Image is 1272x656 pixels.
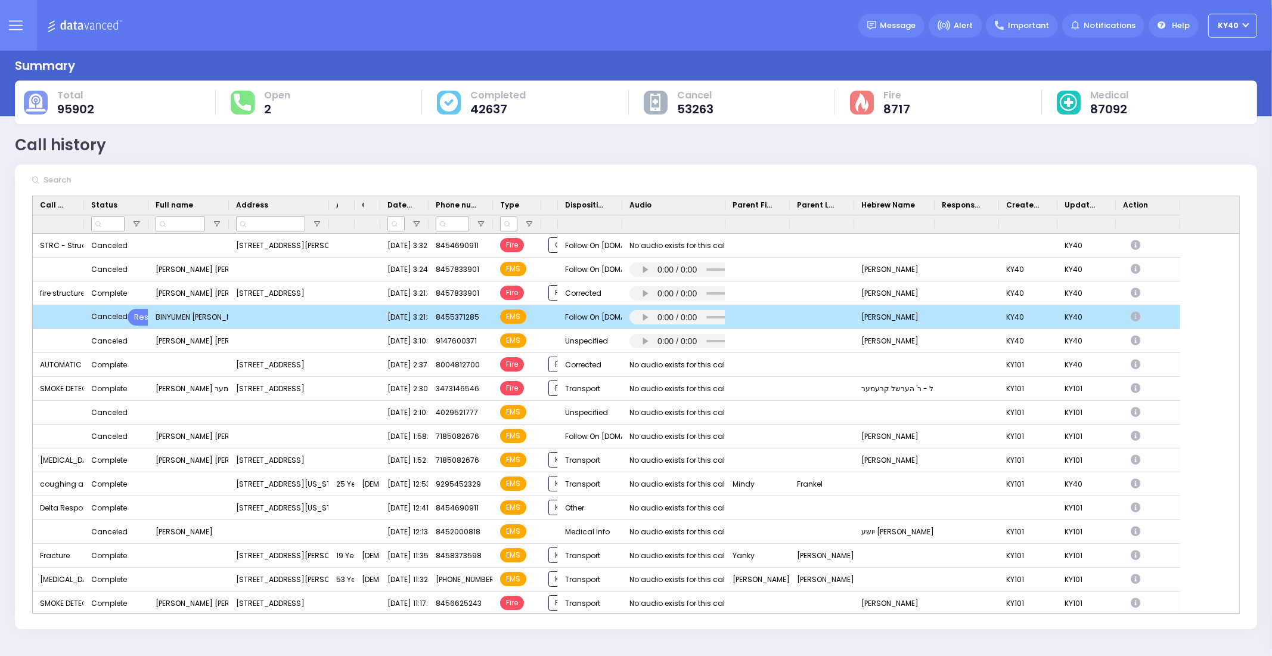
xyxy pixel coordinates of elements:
[854,329,935,353] div: [PERSON_NAME]
[128,309,171,326] div: Restore
[33,448,1180,472] div: Press SPACE to select this row.
[629,200,651,211] span: Audio
[33,234,1180,258] div: Press SPACE to select this row.
[380,258,429,281] div: [DATE] 3:24:33 AM
[999,568,1057,592] div: KY101
[436,200,476,211] span: Phone number
[380,401,429,425] div: [DATE] 2:10:44 AM
[236,200,268,211] span: Address
[436,479,481,489] span: 9295452329
[91,309,128,326] div: Canceled
[790,472,854,496] div: Frankel
[33,568,1180,592] div: Press SPACE to select this row.
[91,357,127,373] div: Complete
[380,544,429,568] div: [DATE] 11:35:58 PM
[558,520,622,544] div: Medical Info
[91,429,128,444] div: Canceled
[436,598,482,608] span: 8456625243
[212,219,222,229] button: Open Filter Menu
[558,568,622,592] div: Transport
[412,219,421,229] button: Open Filter Menu
[629,476,728,492] div: No audio exists for this call.
[436,550,482,561] span: 8458373598
[33,496,84,520] div: Delta Response - MVA Rollover D
[629,357,728,373] div: No audio exists for this call.
[1218,20,1239,31] span: KY40
[629,429,728,444] div: No audio exists for this call.
[999,448,1057,472] div: KY101
[148,520,229,544] div: [PERSON_NAME]
[999,305,1057,329] div: KY40
[33,472,84,496] div: coughing alot
[40,200,67,211] span: Call Type
[650,94,661,112] img: other-cause.svg
[790,544,854,568] div: [PERSON_NAME]
[500,500,526,515] span: EMS
[156,216,205,231] input: Full name Filter Input
[500,381,524,395] span: Fire
[558,258,622,281] div: Follow On [DOMAIN_NAME]
[33,377,1180,401] div: Press SPACE to select this row.
[1084,20,1136,32] span: Notifications
[854,425,935,448] div: [PERSON_NAME]
[500,572,526,586] span: EMS
[440,93,458,111] img: cause-cover.svg
[1057,377,1116,401] div: KY101
[1008,20,1049,32] span: Important
[148,448,229,472] div: [PERSON_NAME] [PERSON_NAME]
[229,281,329,305] div: [STREET_ADDRESS]
[47,18,126,33] img: Logo
[1065,200,1099,211] span: Updated By Dispatcher
[548,237,579,253] span: CAR1
[91,238,128,253] div: Canceled
[558,377,622,401] div: Transport
[1057,258,1116,281] div: KY40
[148,425,229,448] div: [PERSON_NAME] [PERSON_NAME]
[470,89,526,101] span: Completed
[470,103,526,115] span: 42637
[91,596,127,611] div: Complete
[548,595,579,611] span: FD36
[558,329,622,353] div: Unspecified
[436,527,480,537] span: 8452000818
[999,520,1057,544] div: KY101
[1057,592,1116,615] div: KY101
[91,572,127,587] div: Complete
[91,476,127,492] div: Complete
[33,544,1180,568] div: Press SPACE to select this row.
[861,200,915,211] span: Hebrew Name
[355,472,380,496] div: [DEMOGRAPHIC_DATA]
[548,476,575,491] span: K83
[387,200,412,211] span: Date & Time
[229,544,329,568] div: [STREET_ADDRESS][PERSON_NAME][US_STATE]
[565,200,606,211] span: Disposition
[999,401,1057,425] div: KY101
[33,472,1180,496] div: Press SPACE to select this row.
[15,134,106,157] div: Call history
[883,103,910,115] span: 8717
[1057,568,1116,592] div: KY101
[57,103,94,115] span: 95902
[436,455,479,465] span: 7185082676
[500,310,526,324] span: EMS
[336,200,338,211] span: Age
[148,377,229,401] div: [PERSON_NAME] ר' שמואל - ר' הערשל קרעמער
[33,592,1180,615] div: Press SPACE to select this row.
[380,472,429,496] div: [DATE] 12:53:44 AM
[380,448,429,472] div: [DATE] 1:52:51 AM
[355,544,380,568] div: [DEMOGRAPHIC_DATA]
[999,329,1057,353] div: KY40
[1057,353,1116,377] div: KY40
[1208,14,1257,38] button: KY40
[91,381,127,397] div: Complete
[883,89,910,101] span: Fire
[548,547,575,563] span: K85
[436,407,478,417] span: 4029521777
[33,496,1180,520] div: Press SPACE to select this row.
[236,216,305,231] input: Address Filter Input
[1057,472,1116,496] div: KY40
[229,353,329,377] div: [STREET_ADDRESS]
[1057,425,1116,448] div: KY101
[854,377,935,401] div: ר' שמואל - ר' הערשל קרעמער
[548,500,575,515] span: K82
